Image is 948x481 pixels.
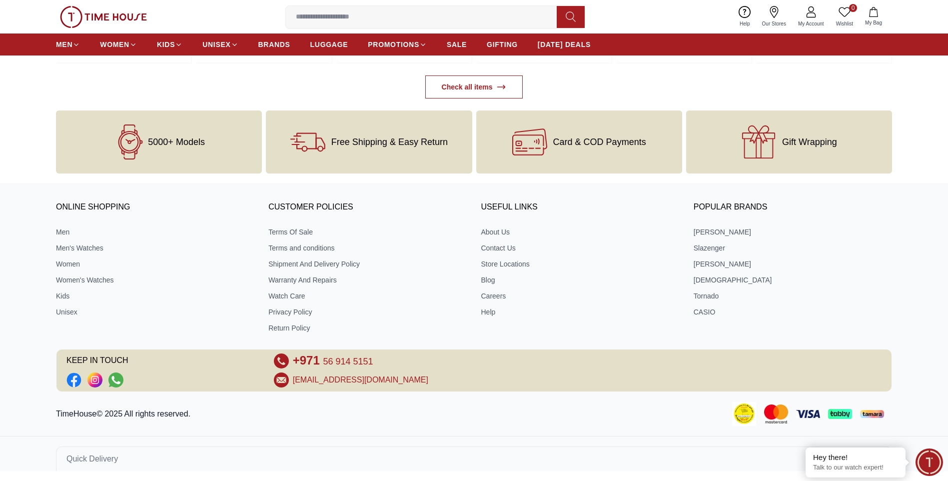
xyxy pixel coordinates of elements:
span: 5000+ Models [148,137,205,147]
span: Gift Wrapping [782,137,837,147]
a: Careers [481,291,680,301]
a: Watch Care [268,291,467,301]
a: Women [56,259,254,269]
p: Talk to our watch expert! [813,463,898,472]
a: Contact Us [481,243,680,253]
a: Our Stores [756,4,792,29]
span: 0 [849,4,857,12]
a: Men's Watches [56,243,254,253]
a: [DATE] DEALS [538,35,591,53]
img: ... [60,6,147,28]
a: Terms and conditions [268,243,467,253]
span: SALE [447,39,467,49]
a: Tornado [694,291,892,301]
h3: ONLINE SHOPPING [56,200,254,215]
a: Kids [56,291,254,301]
span: [DATE] DEALS [538,39,591,49]
a: Social Link [66,372,81,387]
span: LUGGAGE [310,39,348,49]
a: UNISEX [202,35,238,53]
a: About Us [481,227,680,237]
a: Women's Watches [56,275,254,285]
button: Quick Delivery [56,446,892,471]
a: Slazenger [694,243,892,253]
span: 56 914 5151 [323,356,373,366]
img: Tabby Payment [828,409,852,418]
a: Store Locations [481,259,680,269]
img: Visa [796,410,820,417]
a: +971 56 914 5151 [293,353,373,368]
a: [PERSON_NAME] [694,227,892,237]
a: CASIO [694,307,892,317]
span: MEN [56,39,72,49]
span: KIDS [157,39,175,49]
a: [PERSON_NAME] [694,259,892,269]
div: Chat Widget [916,448,943,476]
a: Privacy Policy [268,307,467,317]
span: My Bag [861,19,886,26]
a: Shipment And Delivery Policy [268,259,467,269]
a: 0Wishlist [830,4,859,29]
a: WOMEN [100,35,137,53]
span: UNISEX [202,39,230,49]
a: Unisex [56,307,254,317]
span: My Account [794,20,828,27]
a: [EMAIL_ADDRESS][DOMAIN_NAME] [293,374,428,386]
a: Warranty And Repairs [268,275,467,285]
a: Blog [481,275,680,285]
img: Consumer Payment [732,402,756,426]
h3: Popular Brands [694,200,892,215]
span: PROMOTIONS [368,39,419,49]
a: KIDS [157,35,182,53]
span: BRANDS [258,39,290,49]
h3: USEFUL LINKS [481,200,680,215]
a: Terms Of Sale [268,227,467,237]
span: Free Shipping & Easy Return [331,137,448,147]
span: Card & COD Payments [553,137,646,147]
a: Social Link [87,372,102,387]
a: BRANDS [258,35,290,53]
a: Help [734,4,756,29]
p: TimeHouse© 2025 All rights reserved. [56,408,194,420]
a: [DEMOGRAPHIC_DATA] [694,275,892,285]
a: Help [481,307,680,317]
button: My Bag [859,5,888,28]
div: Hey there! [813,452,898,462]
span: Quick Delivery [66,453,118,465]
span: Our Stores [758,20,790,27]
h3: CUSTOMER POLICIES [268,200,467,215]
a: MEN [56,35,80,53]
a: SALE [447,35,467,53]
a: PROMOTIONS [368,35,427,53]
img: Tamara Payment [860,410,884,418]
a: Check all items [425,75,523,98]
a: Social Link [108,372,123,387]
span: GIFTING [487,39,518,49]
span: Help [736,20,754,27]
a: GIFTING [487,35,518,53]
a: Return Policy [268,323,467,333]
span: WOMEN [100,39,129,49]
a: LUGGAGE [310,35,348,53]
span: Wishlist [832,20,857,27]
a: Men [56,227,254,237]
span: KEEP IN TOUCH [66,353,260,368]
img: Mastercard [764,404,788,423]
li: Facebook [66,372,81,387]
